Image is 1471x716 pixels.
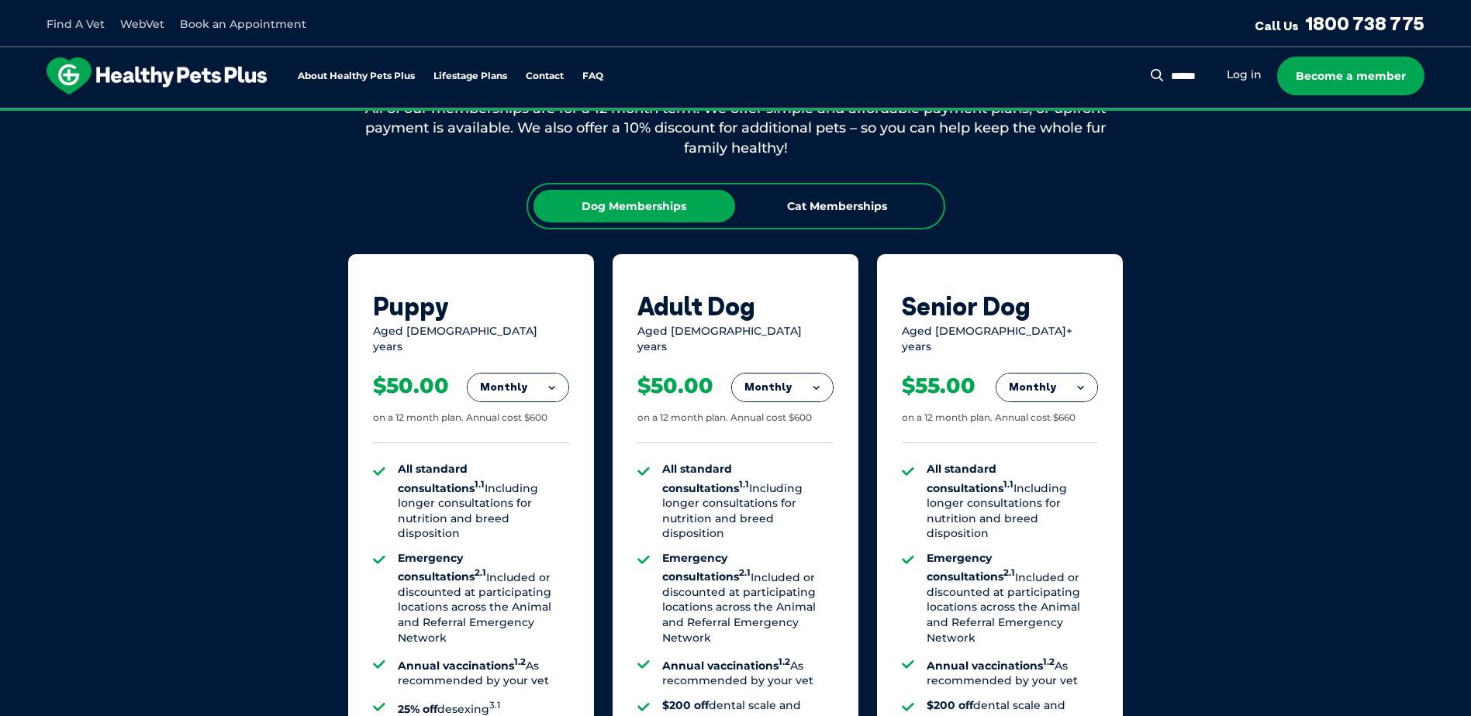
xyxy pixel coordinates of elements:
[47,57,267,95] img: hpp-logo
[1003,568,1015,579] sup: 2.1
[373,373,449,399] div: $50.00
[398,462,485,494] strong: All standard consultations
[739,568,751,579] sup: 2.1
[120,17,164,31] a: WebVet
[433,71,507,81] a: Lifestage Plans
[1255,12,1424,35] a: Call Us1800 738 775
[662,462,834,542] li: Including longer consultations for nutrition and breed disposition
[662,698,709,712] strong: $200 off
[373,291,569,321] div: Puppy
[637,291,834,321] div: Adult Dog
[996,373,1097,401] button: Monthly
[662,655,834,689] li: As recommended by your vet
[637,411,812,425] div: on a 12 month plan. Annual cost $600
[373,411,547,425] div: on a 12 month plan. Annual cost $600
[662,551,834,645] li: Included or discounted at participating locations across the Animal and Referral Emergency Network
[637,373,713,399] div: $50.00
[902,411,1076,425] div: on a 12 month plan. Annual cost $660
[526,71,564,81] a: Contact
[1277,57,1424,95] a: Become a member
[514,656,526,667] sup: 1.2
[1227,67,1262,82] a: Log in
[398,462,569,542] li: Including longer consultations for nutrition and breed disposition
[298,71,415,81] a: About Healthy Pets Plus
[398,702,437,716] strong: 25% off
[446,108,1025,122] span: Proactive, preventative wellness program designed to keep your pet healthier and happier for longer
[1255,18,1299,33] span: Call Us
[927,551,1098,645] li: Included or discounted at participating locations across the Animal and Referral Emergency Network
[489,700,500,711] sup: 3.1
[927,659,1055,673] strong: Annual vaccinations
[902,373,975,399] div: $55.00
[1148,67,1167,83] button: Search
[739,479,749,490] sup: 1.1
[180,17,306,31] a: Book an Appointment
[927,698,973,712] strong: $200 off
[779,656,790,667] sup: 1.2
[398,659,526,673] strong: Annual vaccinations
[732,373,833,401] button: Monthly
[468,373,568,401] button: Monthly
[662,551,751,583] strong: Emergency consultations
[927,551,1015,583] strong: Emergency consultations
[927,462,1098,542] li: Including longer consultations for nutrition and breed disposition
[533,190,735,222] div: Dog Memberships
[737,190,938,222] div: Cat Memberships
[348,99,1124,158] div: All of our memberships are for a 12 month term. We offer simple and affordable payment plans, or ...
[927,655,1098,689] li: As recommended by your vet
[902,291,1098,321] div: Senior Dog
[637,324,834,354] div: Aged [DEMOGRAPHIC_DATA] years
[398,551,486,583] strong: Emergency consultations
[1003,479,1013,490] sup: 1.1
[47,17,105,31] a: Find A Vet
[662,462,749,494] strong: All standard consultations
[582,71,603,81] a: FAQ
[475,479,485,490] sup: 1.1
[398,551,569,645] li: Included or discounted at participating locations across the Animal and Referral Emergency Network
[927,462,1013,494] strong: All standard consultations
[1043,656,1055,667] sup: 1.2
[902,324,1098,354] div: Aged [DEMOGRAPHIC_DATA]+ years
[398,655,569,689] li: As recommended by your vet
[475,568,486,579] sup: 2.1
[662,659,790,673] strong: Annual vaccinations
[373,324,569,354] div: Aged [DEMOGRAPHIC_DATA] years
